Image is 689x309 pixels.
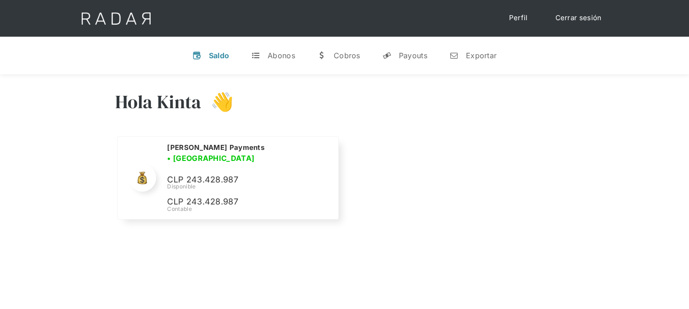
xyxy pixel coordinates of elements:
[115,90,202,113] h3: Hola Kinta
[500,9,537,27] a: Perfil
[382,51,392,60] div: y
[192,51,202,60] div: v
[167,153,254,164] h3: • [GEOGRAPHIC_DATA]
[317,51,326,60] div: w
[167,143,264,152] h2: [PERSON_NAME] Payments
[167,195,305,209] p: CLP 243.428.987
[167,205,327,213] div: Contable
[546,9,611,27] a: Cerrar sesión
[399,51,427,60] div: Payouts
[334,51,360,60] div: Cobros
[202,90,234,113] h3: 👋
[251,51,260,60] div: t
[449,51,459,60] div: n
[167,182,327,191] div: Disponible
[167,173,305,187] p: CLP 243.428.987
[466,51,497,60] div: Exportar
[209,51,230,60] div: Saldo
[268,51,295,60] div: Abonos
